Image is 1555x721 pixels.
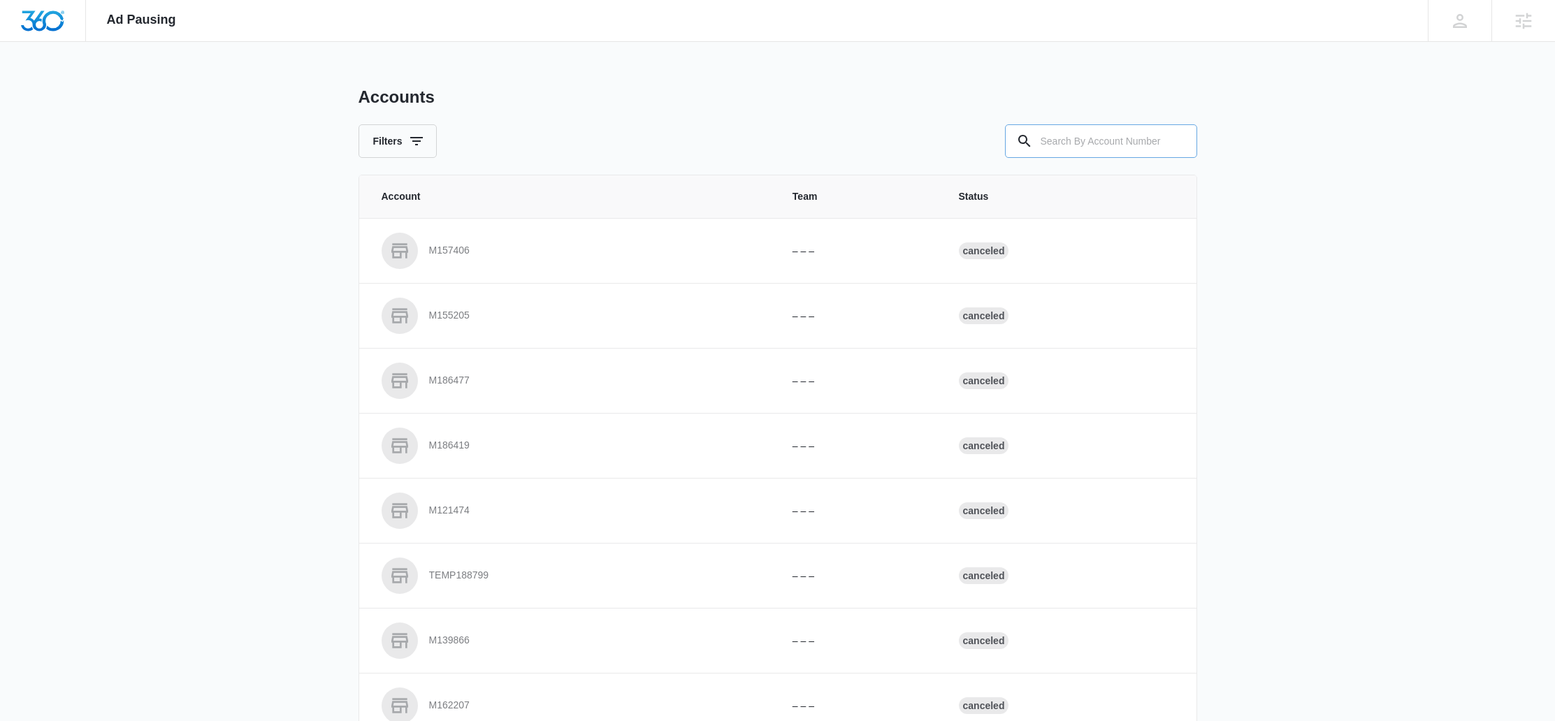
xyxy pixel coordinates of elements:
p: M121474 [429,504,470,518]
p: M157406 [429,244,470,258]
img: tab_keywords_by_traffic_grey.svg [139,81,150,92]
p: – – – [793,309,925,323]
p: M162207 [429,699,470,713]
div: Canceled [959,632,1009,649]
a: M139866 [382,622,759,659]
div: Canceled [959,307,1009,324]
div: Canceled [959,437,1009,454]
p: – – – [793,439,925,453]
input: Search By Account Number [1005,124,1197,158]
span: Status [959,189,1174,204]
div: Domain: [DOMAIN_NAME] [36,36,154,48]
p: M139866 [429,634,470,648]
div: v 4.0.25 [39,22,68,34]
span: Team [793,189,925,204]
p: M155205 [429,309,470,323]
img: website_grey.svg [22,36,34,48]
div: Canceled [959,567,1009,584]
p: – – – [793,634,925,648]
p: M186477 [429,374,470,388]
a: M121474 [382,493,759,529]
div: Canceled [959,372,1009,389]
p: TEMP188799 [429,569,489,583]
img: logo_orange.svg [22,22,34,34]
p: – – – [793,504,925,518]
span: Account [382,189,759,204]
div: Canceled [959,242,1009,259]
p: – – – [793,244,925,258]
img: tab_domain_overview_orange.svg [38,81,49,92]
button: Filters [359,124,437,158]
a: M186419 [382,428,759,464]
span: Ad Pausing [107,13,176,27]
a: M186477 [382,363,759,399]
div: Canceled [959,502,1009,519]
p: M186419 [429,439,470,453]
p: – – – [793,569,925,583]
a: TEMP188799 [382,558,759,594]
div: Canceled [959,697,1009,714]
p: – – – [793,374,925,388]
div: Domain Overview [53,82,125,92]
a: M155205 [382,298,759,334]
p: – – – [793,699,925,713]
div: Keywords by Traffic [154,82,236,92]
a: M157406 [382,233,759,269]
h1: Accounts [359,87,435,108]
